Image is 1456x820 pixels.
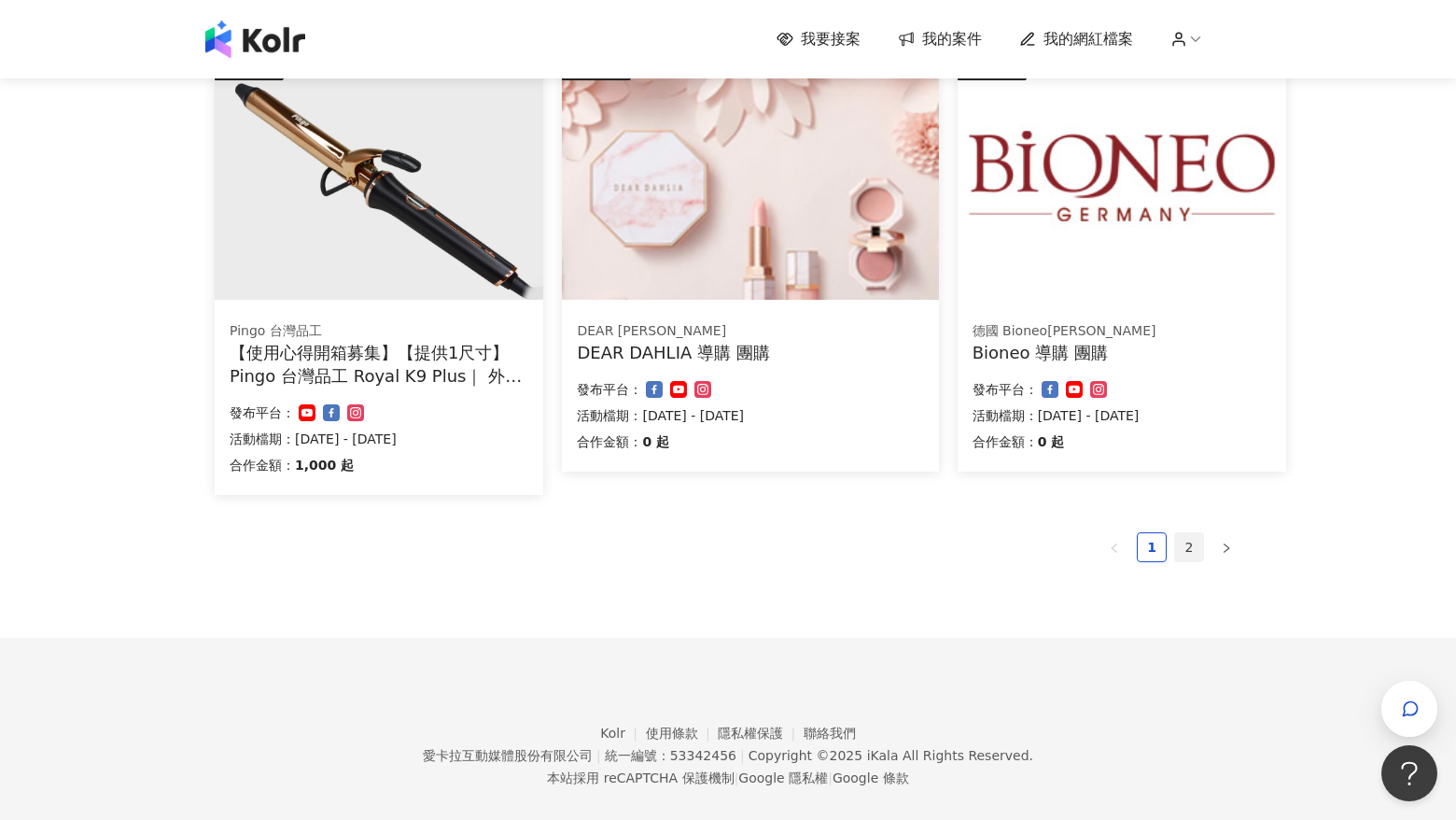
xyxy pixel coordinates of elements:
a: 使用條款 [646,726,719,741]
iframe: Help Scout Beacon - Open [1381,745,1437,801]
p: 合作金額： [973,431,1038,453]
span: | [735,771,739,785]
button: right [1211,532,1241,562]
span: 本站採用 reCAPTCHA 保護機制 [547,767,908,789]
a: 1 [1138,533,1166,561]
a: 隱私權保護 [718,726,804,741]
div: 統一編號：53342456 [605,748,736,763]
p: 活動檔期：[DATE] - [DATE] [230,428,528,450]
p: 1,000 起 [295,454,354,476]
div: DEAR [PERSON_NAME] [577,322,923,341]
div: 【使用心得開箱募集】【提供1尺寸】 Pingo 台灣品工 Royal K9 Plus｜ 外噴式負離子加長電棒-革命進化款 [230,341,528,388]
div: 愛卡拉互動媒體股份有限公司 [423,748,593,763]
a: Google 條款 [833,771,909,785]
a: 我的網紅檔案 [1019,29,1133,49]
span: | [596,748,601,763]
p: 0 起 [642,431,669,453]
a: iKala [867,748,899,763]
a: Kolr [600,726,645,741]
span: | [828,771,833,785]
li: Next Page [1211,532,1241,562]
p: 發布平台： [577,378,642,401]
a: 2 [1175,533,1203,561]
div: Copyright © 2025 All Rights Reserved. [749,748,1033,763]
p: 活動檔期：[DATE] - [DATE] [973,404,1271,427]
span: left [1109,543,1120,554]
div: DEAR DAHLIA 導購 團購 [577,341,923,364]
a: 我的案件 [898,29,982,49]
li: 1 [1137,532,1167,562]
span: 我的案件 [922,29,982,49]
div: 德國 Bioneo[PERSON_NAME] [973,322,1271,341]
p: 合作金額： [577,431,642,453]
a: Google 隱私權 [738,771,828,785]
span: | [740,748,745,763]
span: 我要接案 [801,29,861,49]
button: left [1099,532,1129,562]
li: 2 [1174,532,1204,562]
div: Bioneo 導購 團購 [973,341,1271,364]
img: Pingo 台灣品工 Royal K9 Plus｜ 外噴式負離子加長電棒-革命進化款 [215,52,543,300]
span: 我的網紅檔案 [1043,29,1133,49]
p: 合作金額： [230,454,295,476]
div: Pingo 台灣品工 [230,322,528,341]
p: 發布平台： [973,378,1038,401]
a: 我要接案 [777,29,861,49]
li: Previous Page [1099,532,1129,562]
a: 聯絡我們 [804,726,856,741]
img: DEAR DAHLIA 迪雅黛麗奧彩妝系列 [562,52,938,300]
p: 發布平台： [230,402,295,424]
span: right [1221,543,1232,554]
img: 百妮保濕逆齡美白系列 [958,52,1286,300]
p: 0 起 [1038,431,1065,453]
img: logo [205,21,305,58]
p: 活動檔期：[DATE] - [DATE] [577,404,923,427]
